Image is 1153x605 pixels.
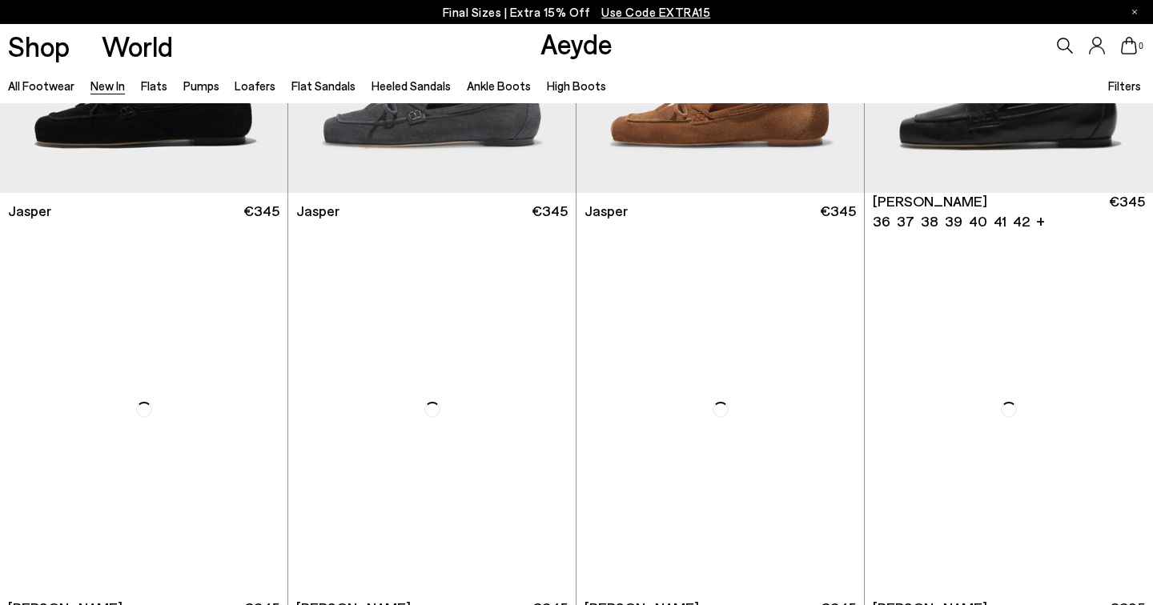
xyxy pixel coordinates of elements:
img: Lana Suede Loafers [288,229,576,590]
a: Jasper €345 [288,193,576,229]
li: 36 [873,211,890,231]
a: High Boots [547,78,606,93]
a: Jasper €345 [576,193,864,229]
a: [PERSON_NAME] 36 37 38 39 40 41 42 + €345 [865,193,1153,229]
span: [PERSON_NAME] [873,191,987,211]
a: World [102,32,173,60]
a: All Footwear [8,78,74,93]
a: Flat Sandals [291,78,356,93]
a: 0 [1121,37,1137,54]
span: 0 [1137,42,1145,50]
span: Navigate to /collections/ss25-final-sizes [601,5,710,19]
li: 37 [897,211,914,231]
a: Flats [141,78,167,93]
li: 42 [1013,211,1030,231]
span: €345 [1109,191,1145,231]
span: €345 [820,201,856,221]
a: Aeyde [540,26,613,60]
a: New In [90,78,125,93]
img: Leon Loafers [865,229,1153,590]
li: 39 [945,211,962,231]
img: Lana Suede Loafers [576,229,864,590]
span: Jasper [296,201,339,221]
span: Filters [1108,78,1141,93]
a: Shop [8,32,70,60]
span: Jasper [585,201,628,221]
li: + [1036,210,1045,231]
a: Loafers [235,78,275,93]
span: Jasper [8,201,51,221]
li: 40 [969,211,987,231]
ul: variant [873,211,1025,231]
li: 41 [994,211,1006,231]
a: Heeled Sandals [372,78,451,93]
p: Final Sizes | Extra 15% Off [443,2,711,22]
a: Ankle Boots [467,78,531,93]
span: €345 [532,201,568,221]
span: €345 [243,201,279,221]
a: Pumps [183,78,219,93]
li: 38 [921,211,938,231]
